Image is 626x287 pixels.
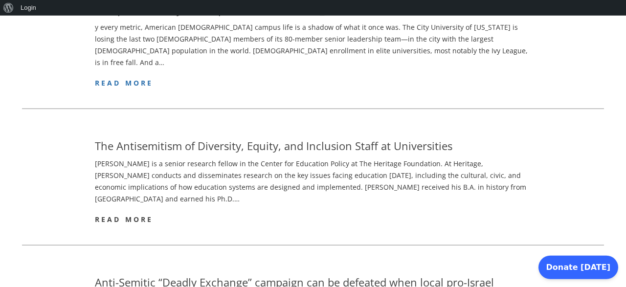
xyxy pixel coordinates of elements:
a: read more [95,215,154,224]
h4: The Antisemitism of Diversity, Equity, and Inclusion Staff at Universities [95,138,452,154]
p: [PERSON_NAME] is a senior research fellow in the Center for Education Policy at The Heritage Foun... [95,158,532,204]
a: read more [95,78,154,88]
p: y every metric, American [DEMOGRAPHIC_DATA] campus life is a shadow of what it once was. The City... [95,22,532,68]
